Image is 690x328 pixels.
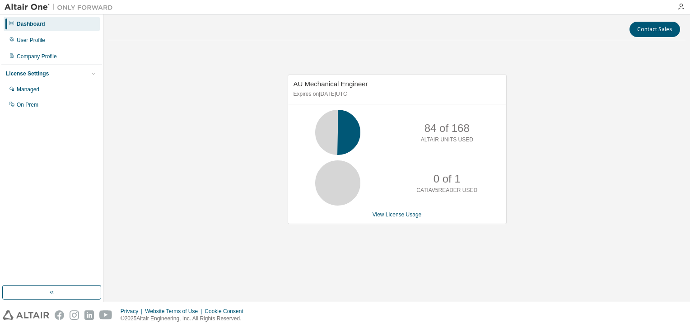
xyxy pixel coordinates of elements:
[121,308,145,315] div: Privacy
[629,22,680,37] button: Contact Sales
[121,315,249,323] p: © 2025 Altair Engineering, Inc. All Rights Reserved.
[421,136,473,144] p: ALTAIR UNITS USED
[55,310,64,320] img: facebook.svg
[6,70,49,77] div: License Settings
[17,37,45,44] div: User Profile
[17,101,38,108] div: On Prem
[3,310,49,320] img: altair_logo.svg
[17,53,57,60] div: Company Profile
[5,3,117,12] img: Altair One
[205,308,248,315] div: Cookie Consent
[416,187,477,194] p: CATIAV5READER USED
[294,90,499,98] p: Expires on [DATE] UTC
[294,80,368,88] span: AU Mechanical Engineer
[99,310,112,320] img: youtube.svg
[434,171,461,187] p: 0 of 1
[424,121,470,136] p: 84 of 168
[70,310,79,320] img: instagram.svg
[145,308,205,315] div: Website Terms of Use
[17,20,45,28] div: Dashboard
[17,86,39,93] div: Managed
[373,211,422,218] a: View License Usage
[84,310,94,320] img: linkedin.svg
